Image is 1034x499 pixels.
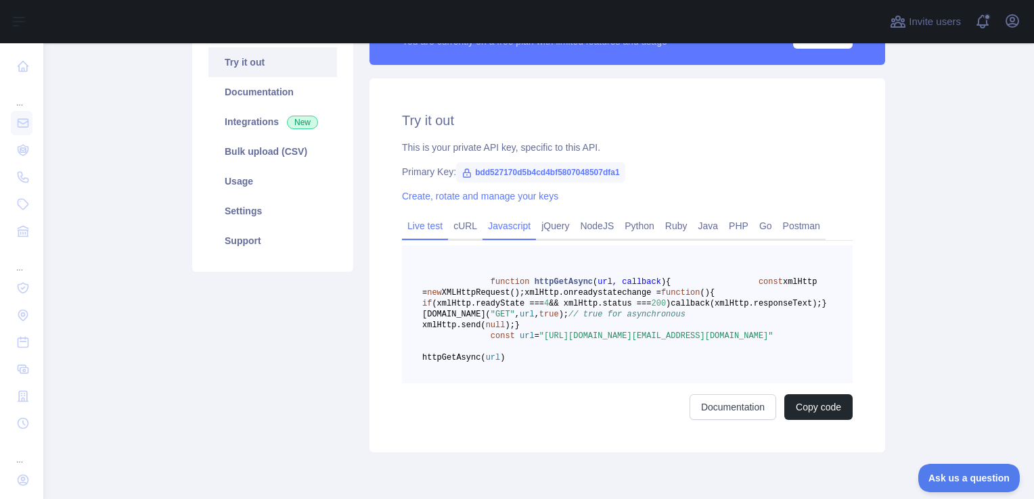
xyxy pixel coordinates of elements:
span: { [710,288,715,298]
span: httpGetAsync [535,277,593,287]
span: xmlHttp.send( [422,320,486,330]
span: ) [661,277,666,287]
a: Java [693,215,724,237]
span: callback(xmlHttp.responseText); [671,299,822,308]
span: if [422,299,432,308]
span: ); [559,310,568,319]
a: Settings [208,196,337,226]
div: Primary Key: [402,165,853,179]
a: Bulk upload (CSV) [208,137,337,166]
iframe: Toggle Customer Support [918,464,1020,492]
span: ( [700,288,704,298]
span: function [491,277,530,287]
a: Documentation [690,394,776,420]
span: url [486,353,501,362]
span: , [515,310,520,319]
span: && xmlHttp.status === [549,299,651,308]
span: [DOMAIN_NAME]( [422,310,491,319]
a: Create, rotate and manage your keys [402,191,558,201]
a: PHP [723,215,754,237]
a: Integrations New [208,107,337,137]
a: Ruby [660,215,693,237]
span: function [661,288,700,298]
span: ) [666,299,671,308]
div: This is your private API key, specific to this API. [402,141,853,154]
button: Invite users [887,11,964,32]
span: // true for asynchronous [568,310,685,319]
a: Postman [778,215,826,237]
a: NodeJS [575,215,619,237]
span: ) [705,288,710,298]
span: { [666,277,671,287]
div: ... [11,438,32,465]
a: cURL [448,215,482,237]
span: XMLHttpRequest(); [442,288,524,298]
a: Javascript [482,215,536,237]
span: httpGetAsync( [422,353,486,362]
span: 4 [544,299,549,308]
span: New [287,116,318,129]
span: } [515,320,520,330]
span: true [539,310,559,319]
span: , [535,310,539,319]
span: url [520,331,535,341]
span: "[URL][DOMAIN_NAME][EMAIL_ADDRESS][DOMAIN_NAME]" [539,331,773,341]
span: ( [593,277,598,287]
div: ... [11,246,32,273]
span: 200 [651,299,666,308]
span: } [822,299,827,308]
span: ) [500,353,505,362]
a: Try it out [208,47,337,77]
div: ... [11,81,32,108]
span: (xmlHttp.readyState === [432,299,544,308]
span: bdd527170d5b4cd4bf5807048507dfa1 [456,162,625,183]
a: Go [754,215,778,237]
span: null [486,320,505,330]
span: new [427,288,442,298]
a: Support [208,226,337,256]
span: = [535,331,539,341]
button: Copy code [784,394,853,420]
a: Documentation [208,77,337,107]
a: Python [619,215,660,237]
span: Invite users [909,14,961,30]
a: Usage [208,166,337,196]
a: Live test [402,215,448,237]
a: jQuery [536,215,575,237]
span: xmlHttp.onreadystatechange = [524,288,661,298]
span: const [759,277,783,287]
span: const [491,331,515,341]
span: ); [505,320,514,330]
span: url, callback [598,277,661,287]
span: url [520,310,535,319]
span: "GET" [491,310,515,319]
h2: Try it out [402,111,853,130]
